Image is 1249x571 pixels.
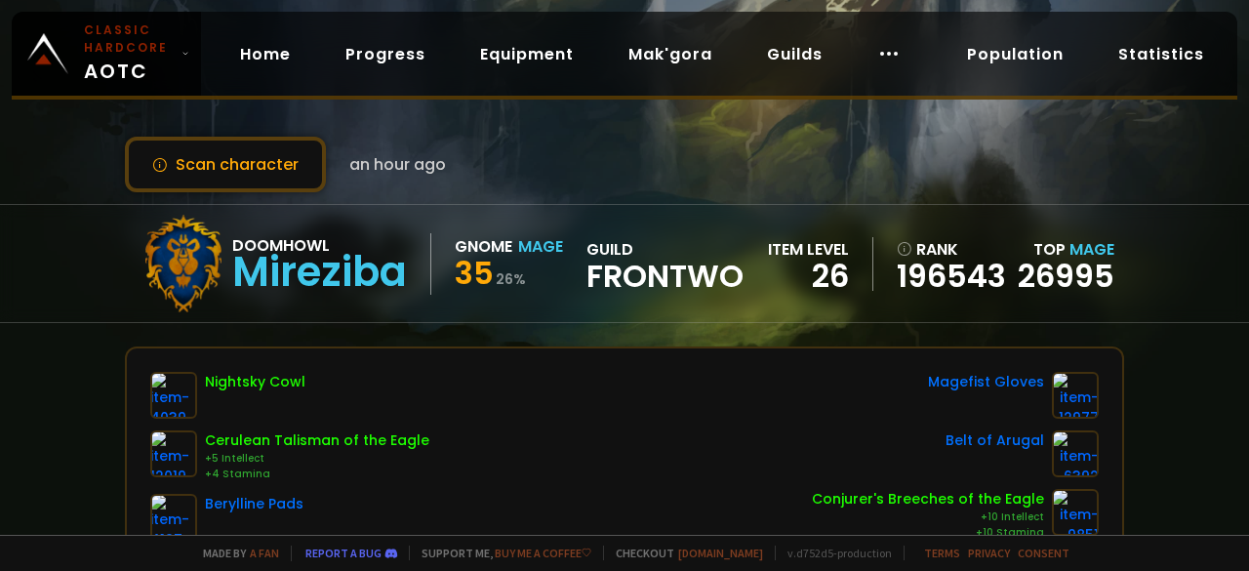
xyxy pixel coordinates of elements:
[1018,254,1114,298] a: 26995
[1052,430,1099,477] img: item-6392
[349,152,446,177] span: an hour ago
[946,430,1044,451] div: Belt of Arugal
[232,258,407,287] div: Mireziba
[924,546,960,560] a: Terms
[330,34,441,74] a: Progress
[409,546,591,560] span: Support me,
[586,262,744,291] span: Frontwo
[518,234,563,259] div: Mage
[812,510,1044,525] div: +10 Intellect
[496,269,526,289] small: 26 %
[1103,34,1220,74] a: Statistics
[775,546,892,560] span: v. d752d5 - production
[464,34,589,74] a: Equipment
[768,237,849,262] div: item level
[751,34,838,74] a: Guilds
[150,372,197,419] img: item-4039
[305,546,382,560] a: Report a bug
[224,34,306,74] a: Home
[205,451,429,467] div: +5 Intellect
[205,494,303,514] div: Berylline Pads
[150,430,197,477] img: item-12019
[232,233,407,258] div: Doomhowl
[1052,489,1099,536] img: item-9851
[812,489,1044,510] div: Conjurer's Breeches of the Eagle
[897,237,1006,262] div: rank
[812,525,1044,541] div: +10 Stamina
[1018,546,1069,560] a: Consent
[968,546,1010,560] a: Privacy
[951,34,1079,74] a: Population
[205,372,305,392] div: Nightsky Cowl
[495,546,591,560] a: Buy me a coffee
[1018,237,1114,262] div: Top
[150,494,197,541] img: item-4197
[84,21,174,57] small: Classic Hardcore
[897,262,1006,291] a: 196543
[125,137,326,192] button: Scan character
[455,251,494,295] span: 35
[191,546,279,560] span: Made by
[678,546,763,560] a: [DOMAIN_NAME]
[1052,372,1099,419] img: item-12977
[205,467,429,482] div: +4 Stamina
[768,262,849,291] div: 26
[586,237,744,291] div: guild
[928,372,1044,392] div: Magefist Gloves
[12,12,201,96] a: Classic HardcoreAOTC
[1069,238,1114,261] span: Mage
[613,34,728,74] a: Mak'gora
[84,21,174,86] span: AOTC
[205,430,429,451] div: Cerulean Talisman of the Eagle
[603,546,763,560] span: Checkout
[455,234,512,259] div: Gnome
[250,546,279,560] a: a fan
